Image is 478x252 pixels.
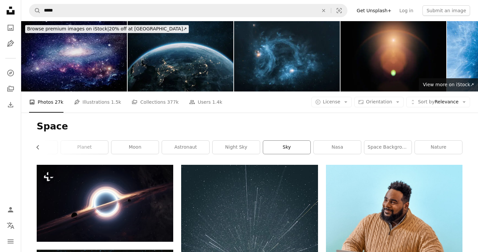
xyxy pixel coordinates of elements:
[234,21,340,91] img: Abstract image of distant galaxies merging together
[4,235,17,248] button: Menu
[364,141,412,154] a: space background
[422,5,470,16] button: Submit an image
[4,37,17,50] a: Illustrations
[4,82,17,95] a: Collections
[331,4,347,17] button: Visual search
[21,21,127,91] img: A Stunning View of a Spiral Galaxy in the Vastness of Space
[213,141,260,154] a: night sky
[37,121,462,132] h1: Space
[74,91,121,113] a: Illustrations 1.5k
[4,21,17,34] a: Photos
[311,97,352,107] button: License
[366,99,392,104] span: Orientation
[406,97,470,107] button: Sort byRelevance
[4,219,17,232] button: Language
[4,4,17,18] a: Home — Unsplash
[212,98,222,106] span: 1.4k
[27,26,109,31] span: Browse premium images on iStock |
[395,5,417,16] a: Log in
[263,141,310,154] a: sky
[29,4,347,17] form: Find visuals sitewide
[167,98,179,106] span: 377k
[423,82,474,87] span: View more on iStock ↗
[37,200,173,206] a: an artist's impression of a black hole in space
[111,141,159,154] a: moon
[21,21,193,37] a: Browse premium images on iStock|20% off at [GEOGRAPHIC_DATA]↗
[4,66,17,80] a: Explore
[37,141,44,154] button: scroll list to the left
[128,21,233,91] img: Beautiful planet Earth with night lights of Asian cities views from space. Amazing night planet E...
[37,165,173,241] img: an artist's impression of a black hole in space
[4,98,17,111] a: Download History
[316,4,331,17] button: Clear
[132,91,179,113] a: Collections 377k
[323,99,340,104] span: License
[29,4,41,17] button: Search Unsplash
[162,141,209,154] a: astronaut
[415,141,462,154] a: nature
[340,21,446,91] img: Lens flare on black background. Overlay design element
[418,99,434,104] span: Sort by
[61,141,108,154] a: planet
[27,26,187,31] span: 20% off at [GEOGRAPHIC_DATA] ↗
[4,203,17,216] a: Log in / Sign up
[111,98,121,106] span: 1.5k
[354,97,404,107] button: Orientation
[353,5,395,16] a: Get Unsplash+
[419,78,478,91] a: View more on iStock↗
[418,99,458,105] span: Relevance
[189,91,222,113] a: Users 1.4k
[314,141,361,154] a: nasa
